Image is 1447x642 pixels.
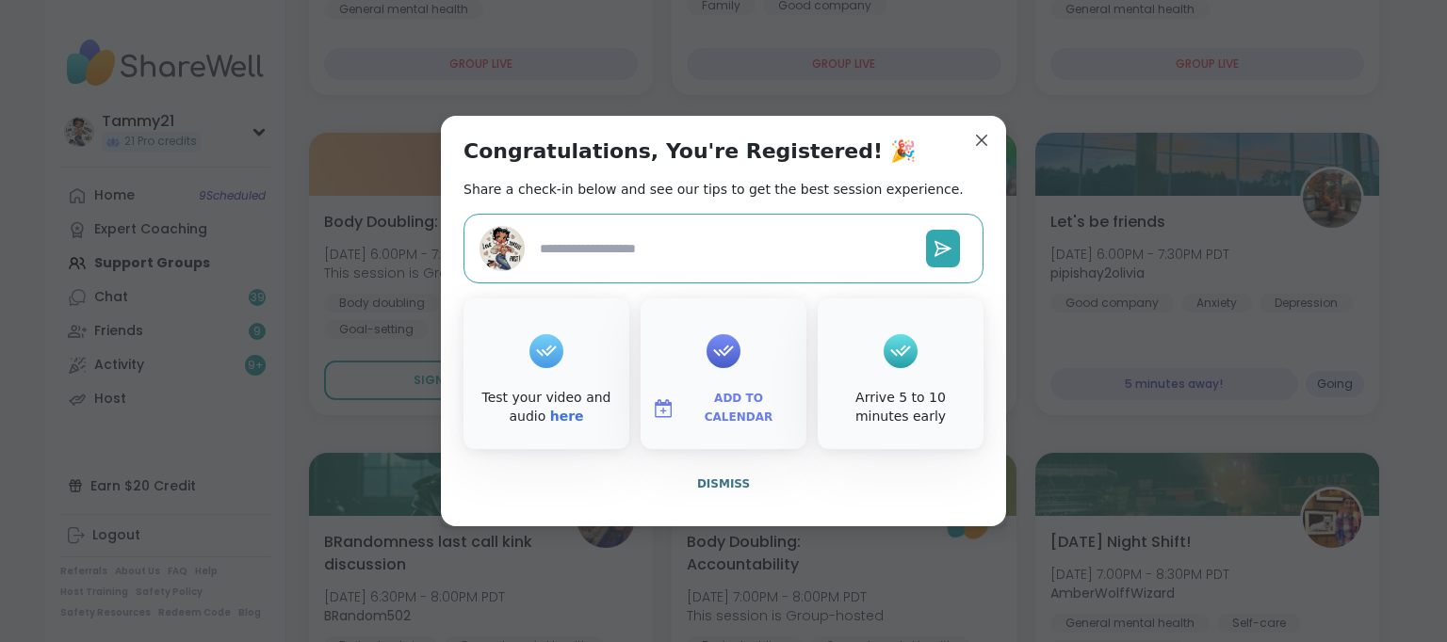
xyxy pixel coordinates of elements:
[652,397,675,420] img: ShareWell Logomark
[550,409,584,424] a: here
[821,389,980,425] div: Arrive 5 to 10 minutes early
[467,389,626,425] div: Test your video and audio
[644,389,803,428] button: Add to Calendar
[480,226,525,271] img: Tammy21
[463,180,964,199] h2: Share a check-in below and see our tips to get the best session experience.
[682,390,795,426] span: Add to Calendar
[697,477,750,490] span: Dismiss
[463,138,916,165] h1: Congratulations, You're Registered! 🎉
[463,464,984,504] button: Dismiss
